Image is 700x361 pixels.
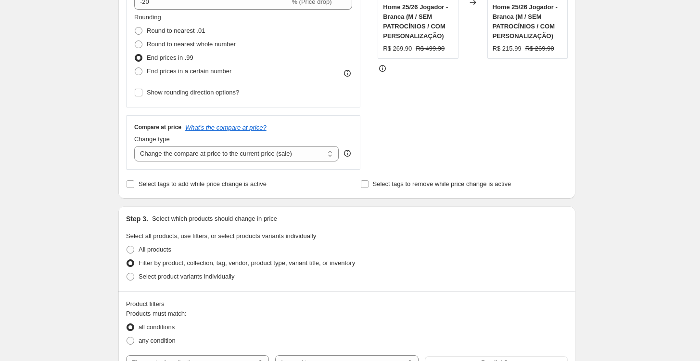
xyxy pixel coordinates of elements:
[152,214,277,224] p: Select which products should change in price
[343,148,352,158] div: help
[493,44,522,53] div: R$ 215.99
[373,180,511,187] span: Select tags to remove while price change is active
[147,54,193,61] span: End prices in .99
[134,13,161,21] span: Rounding
[126,232,316,240] span: Select all products, use filters, or select products variants individually
[139,180,267,187] span: Select tags to add while price change is active
[139,259,355,267] span: Filter by product, collection, tag, vendor, product type, variant title, or inventory
[139,323,175,331] span: all conditions
[525,44,554,53] strike: R$ 269.90
[185,124,267,131] button: What's the compare at price?
[139,337,176,344] span: any condition
[126,310,187,317] span: Products must match:
[147,27,205,34] span: Round to nearest .01
[134,123,181,131] h3: Compare at price
[383,44,412,53] div: R$ 269.90
[139,273,234,280] span: Select product variants individually
[147,67,231,75] span: End prices in a certain number
[126,299,568,309] div: Product filters
[126,214,148,224] h2: Step 3.
[147,40,236,48] span: Round to nearest whole number
[134,135,170,143] span: Change type
[147,89,239,96] span: Show rounding direction options?
[416,44,445,53] strike: R$ 499.90
[139,246,171,253] span: All products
